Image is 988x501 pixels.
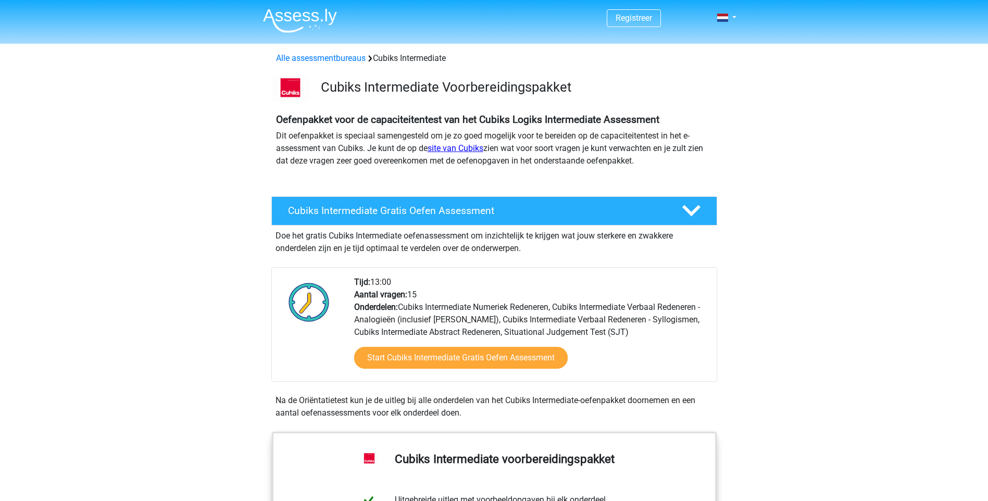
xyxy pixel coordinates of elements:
img: Assessly [263,8,337,33]
div: 13:00 15 Cubiks Intermediate Numeriek Redeneren, Cubiks Intermediate Verbaal Redeneren - Analogie... [346,276,716,381]
a: Alle assessmentbureaus [276,53,366,63]
a: Start Cubiks Intermediate Gratis Oefen Assessment [354,347,568,369]
a: Cubiks Intermediate Gratis Oefen Assessment [267,196,721,226]
p: Dit oefenpakket is speciaal samengesteld om je zo goed mogelijk voor te bereiden op de capaciteit... [276,130,712,167]
a: Registreer [616,13,652,23]
img: logo-cubiks-300x193.png [272,77,309,101]
b: Oefenpakket voor de capaciteitentest van het Cubiks Logiks Intermediate Assessment [276,114,659,126]
img: Klok [283,276,335,328]
h3: Cubiks Intermediate Voorbereidingspakket [321,79,709,95]
b: Onderdelen: [354,302,398,312]
b: Aantal vragen: [354,290,407,299]
b: Tijd: [354,277,370,287]
div: Doe het gratis Cubiks Intermediate oefenassessment om inzichtelijk te krijgen wat jouw sterkere e... [271,226,717,255]
div: Cubiks Intermediate [272,52,717,65]
a: site van Cubiks [428,143,483,153]
h4: Cubiks Intermediate Gratis Oefen Assessment [288,205,665,217]
div: Na de Oriëntatietest kun je de uitleg bij alle onderdelen van het Cubiks Intermediate-oefenpakket... [271,394,717,419]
